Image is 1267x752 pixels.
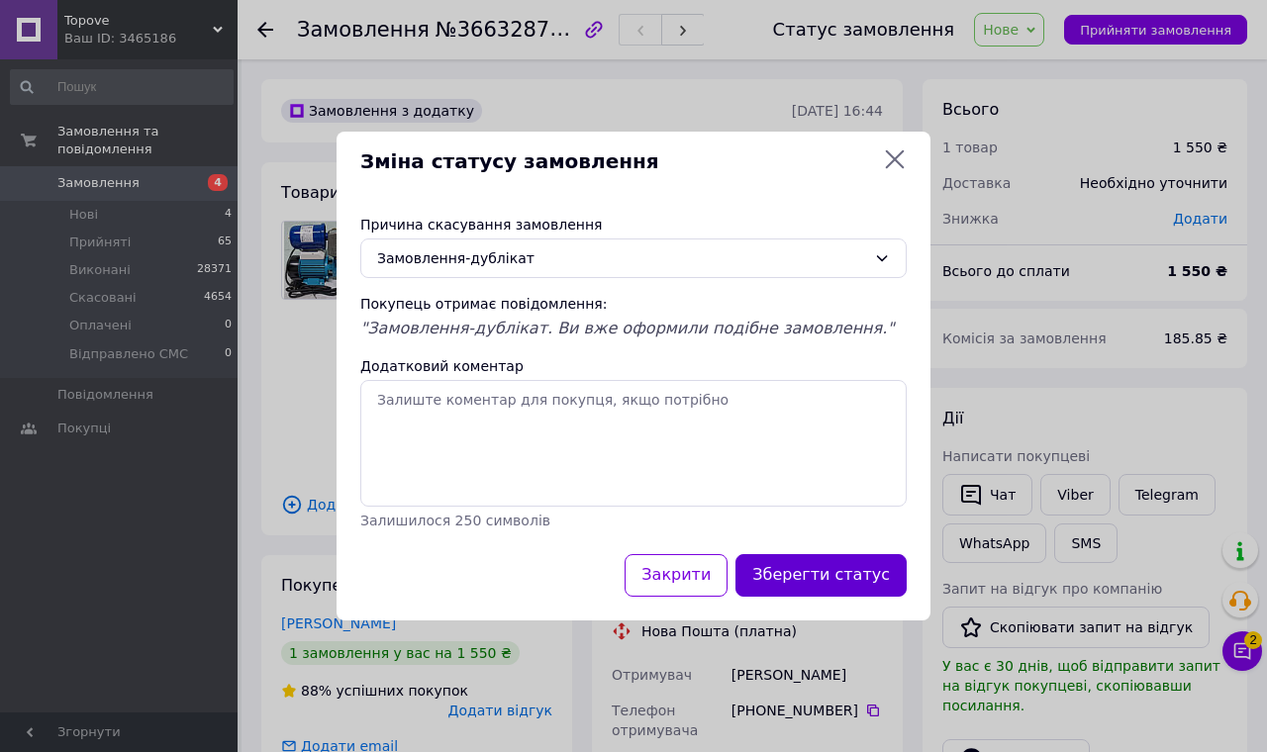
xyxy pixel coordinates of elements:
span: Зміна статусу замовлення [360,147,875,176]
button: Зберегти статус [735,554,907,597]
div: Покупець отримає повідомлення: [360,294,907,314]
span: Залишилося 250 символів [360,513,550,528]
div: Замовлення-дублікат [377,247,866,269]
label: Додатковий коментар [360,358,524,374]
span: "Замовлення-дублікат. Ви вже оформили подібне замовлення." [360,319,895,337]
button: Закрити [625,554,728,597]
div: Причина скасування замовлення [360,215,907,235]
